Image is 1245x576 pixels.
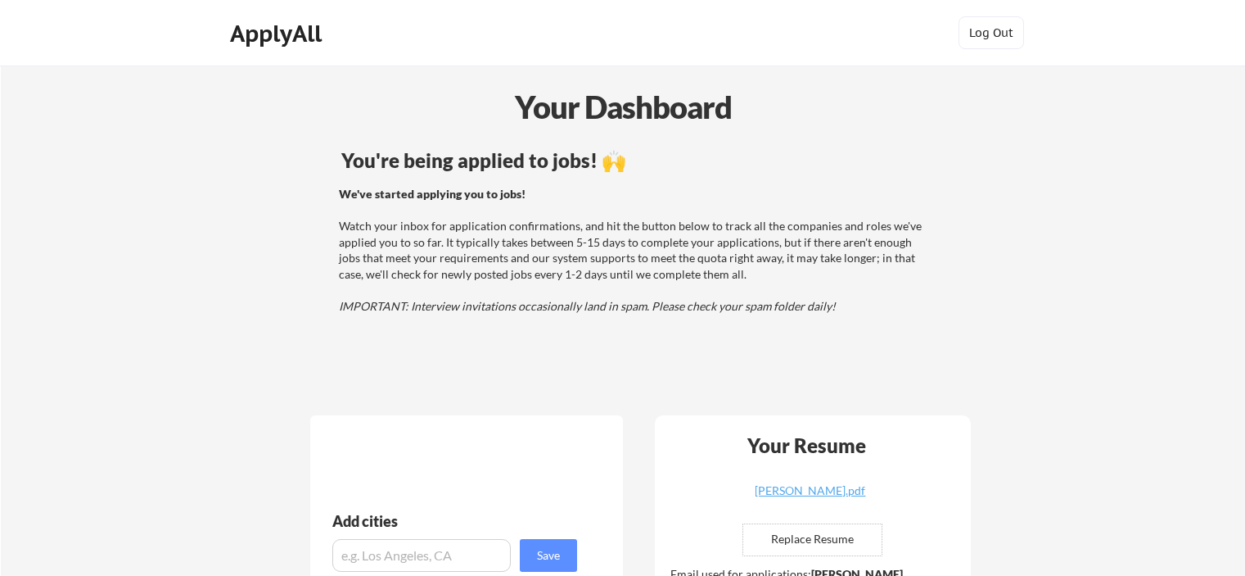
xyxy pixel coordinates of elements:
input: e.g. Los Angeles, CA [332,539,511,572]
button: Log Out [959,16,1024,49]
div: Watch your inbox for application confirmations, and hit the button below to track all the compani... [339,186,929,315]
strong: We've started applying you to jobs! [339,187,526,201]
div: You're being applied to jobs! 🙌 [341,151,931,170]
button: Save [520,539,577,572]
div: Your Resume [726,436,888,456]
div: [PERSON_NAME].pdf [713,485,908,497]
div: Your Dashboard [2,84,1245,130]
div: ApplyAll [230,20,327,48]
em: IMPORTANT: Interview invitations occasionally land in spam. Please check your spam folder daily! [339,299,836,313]
a: [PERSON_NAME].pdf [713,485,908,510]
div: Add cities [332,514,581,528]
